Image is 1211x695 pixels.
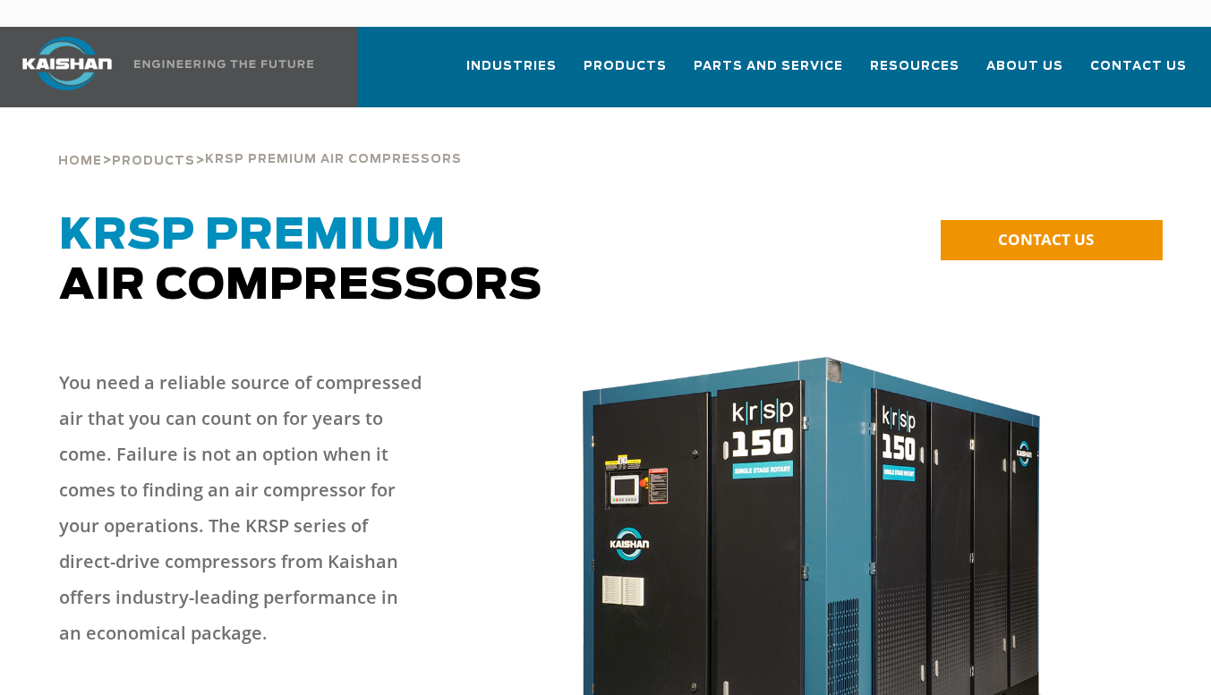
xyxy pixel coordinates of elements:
[112,156,195,167] span: Products
[584,43,667,104] a: Products
[986,43,1063,104] a: About Us
[694,56,843,77] span: Parts and Service
[694,43,843,104] a: Parts and Service
[1090,43,1187,104] a: Contact Us
[58,107,462,175] div: > >
[870,43,959,104] a: Resources
[59,215,542,308] span: Air Compressors
[1090,56,1187,77] span: Contact Us
[466,43,557,104] a: Industries
[134,60,313,68] img: Engineering the future
[998,229,1094,250] span: CONTACT US
[205,154,462,165] span: krsp premium air compressors
[584,56,667,77] span: Products
[466,56,557,77] span: Industries
[870,56,959,77] span: Resources
[986,56,1063,77] span: About Us
[59,365,422,651] p: You need a reliable source of compressed air that you can count on for years to come. Failure is ...
[58,152,102,168] a: Home
[58,156,102,167] span: Home
[112,152,195,168] a: Products
[59,215,446,258] span: KRSP Premium
[941,220,1163,260] a: CONTACT US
